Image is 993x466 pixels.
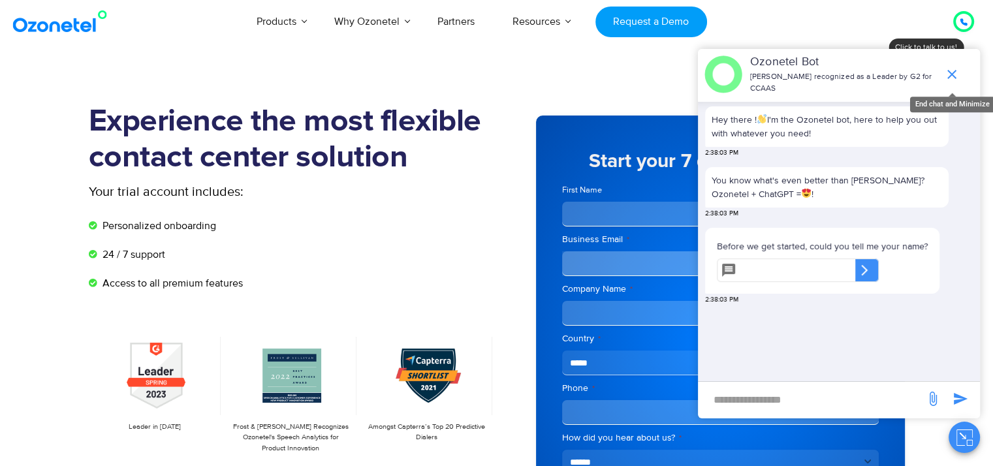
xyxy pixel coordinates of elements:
span: 24 / 7 support [99,247,165,262]
span: Access to all premium features [99,275,243,291]
span: Personalized onboarding [99,218,216,234]
span: send message [947,386,973,412]
span: end chat or minimize [939,61,965,87]
img: header [704,55,742,93]
button: Close chat [949,422,980,453]
label: Business Email [562,233,879,246]
label: First Name [562,184,717,196]
label: Company Name [562,283,879,296]
img: 😍 [802,189,811,198]
h5: Start your 7 day free trial now [562,151,879,171]
p: Frost & [PERSON_NAME] Recognizes Ozonetel's Speech Analytics for Product Innovation [231,422,350,454]
p: Your trial account includes: [89,182,399,202]
h1: Experience the most flexible contact center solution [89,104,497,176]
p: Amongst Capterra’s Top 20 Predictive Dialers [367,422,486,443]
span: 2:38:03 PM [705,209,738,219]
img: 👋 [757,114,766,123]
p: Leader in [DATE] [95,422,214,433]
div: new-msg-input [704,388,919,412]
p: You know what's even better than [PERSON_NAME]? Ozonetel + ChatGPT = ! [712,174,942,201]
label: Phone [562,382,879,395]
label: How did you hear about us? [562,431,879,444]
span: send message [920,386,946,412]
span: 2:38:03 PM [705,148,738,158]
p: Ozonetel Bot [750,54,938,71]
p: Before we get started, could you tell me your name? [717,240,928,253]
label: Country [562,332,879,345]
p: [PERSON_NAME] recognized as a Leader by G2 for CCAAS [750,71,938,95]
span: 2:38:03 PM [705,295,738,305]
p: Hey there ! I'm the Ozonetel bot, here to help you out with whatever you need! [712,113,942,140]
a: Request a Demo [595,7,707,37]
